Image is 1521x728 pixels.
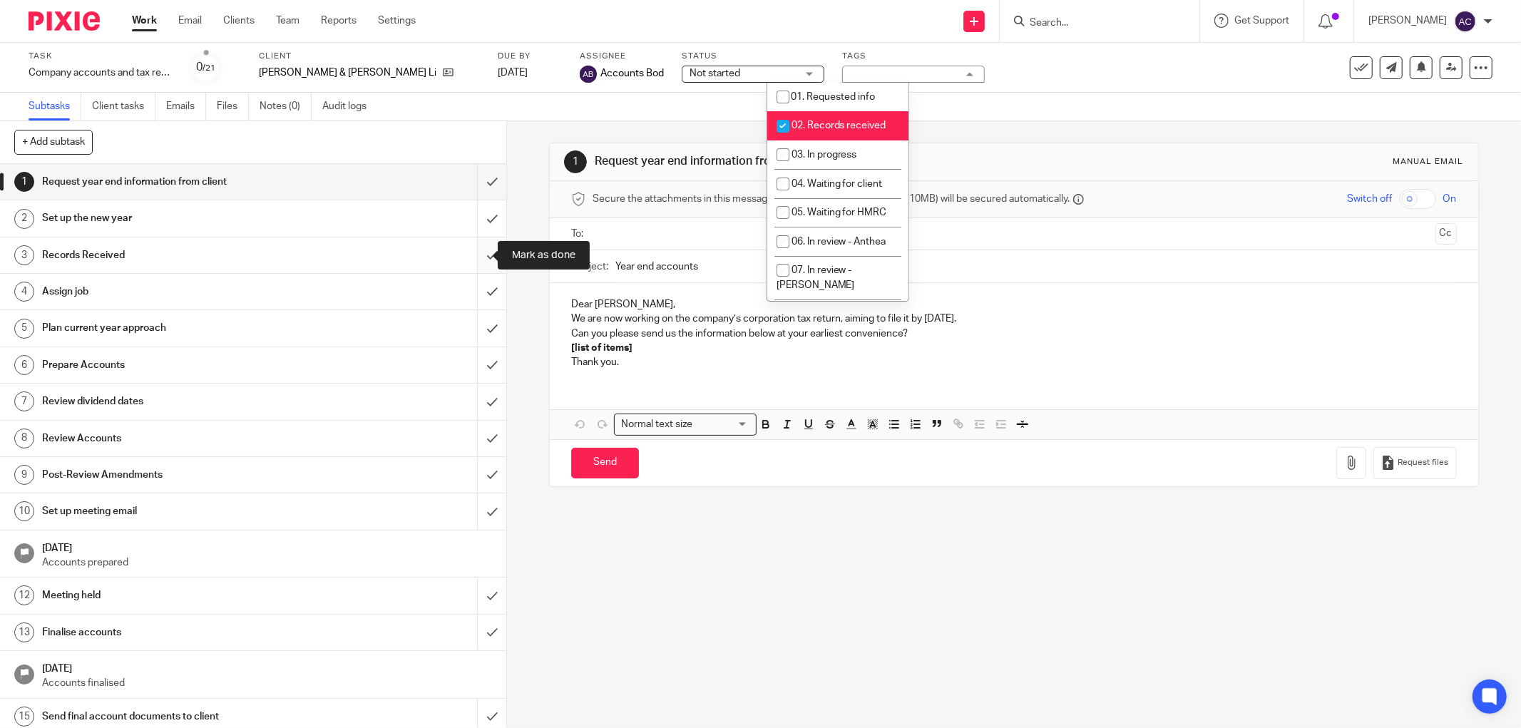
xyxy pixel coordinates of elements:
a: Audit logs [322,93,377,121]
small: /21 [203,64,216,72]
div: 15 [14,707,34,727]
h1: Assign job [42,281,323,302]
input: Search [1028,17,1157,30]
h1: [DATE] [42,658,492,676]
h1: Set up meeting email [42,501,323,522]
div: Company accounts and tax return [29,66,171,80]
h1: Request year end information from client [42,171,323,193]
div: 9 [14,465,34,485]
button: Request files [1373,447,1456,479]
label: Tags [842,51,985,62]
a: Team [276,14,299,28]
a: Emails [166,93,206,121]
a: Client tasks [92,93,155,121]
span: 06. In review - Anthea [792,237,886,247]
h1: Request year end information from client [595,154,1045,169]
img: svg%3E [580,66,597,83]
h1: Post-Review Amendments [42,464,323,486]
span: Get Support [1234,16,1289,26]
h1: Records Received [42,245,323,266]
h1: Plan current year approach [42,317,323,339]
span: Normal text size [618,417,695,432]
p: Thank you. [571,355,1457,369]
label: Due by [498,51,562,62]
label: Status [682,51,824,62]
h1: Meeting held [42,585,323,606]
div: 1 [564,150,587,173]
p: Accounts finalised [42,676,492,690]
h1: Review Accounts [42,428,323,449]
strong: [list of items] [571,343,633,353]
label: To: [571,227,587,241]
span: Secure the attachments in this message. Files exceeding the size limit (10MB) will be secured aut... [593,192,1070,206]
h1: Finalise accounts [42,622,323,643]
span: 07. In review - [PERSON_NAME] [777,265,855,290]
div: 0 [197,59,216,76]
div: 2 [14,209,34,229]
p: Can you please send us the information below at your earliest convenience? [571,327,1457,341]
div: 4 [14,282,34,302]
div: Manual email [1393,156,1464,168]
h1: Send final account documents to client [42,706,323,727]
div: 12 [14,585,34,605]
span: Accounts Bod [600,66,664,81]
input: Search for option [697,417,748,432]
p: [PERSON_NAME] [1368,14,1447,28]
p: Dear [PERSON_NAME], [571,297,1457,312]
a: Notes (0) [260,93,312,121]
span: 03. In progress [792,150,857,160]
a: Settings [378,14,416,28]
div: 5 [14,319,34,339]
h1: Review dividend dates [42,391,323,412]
h1: Set up the new year [42,207,323,229]
a: Email [178,14,202,28]
p: [PERSON_NAME] & [PERSON_NAME] Limited [259,66,436,80]
span: 05. Waiting for HMRC [792,207,887,217]
div: 1 [14,172,34,192]
p: We are now working on the company’s corporation tax return, aiming to file it by [DATE]. [571,312,1457,326]
h1: Prepare Accounts [42,354,323,376]
button: Cc [1435,223,1457,245]
span: Request files [1398,457,1449,468]
a: Files [217,93,249,121]
span: Not started [690,68,740,78]
div: 3 [14,245,34,265]
img: svg%3E [1454,10,1477,33]
label: Task [29,51,171,62]
span: Switch off [1348,192,1393,206]
span: 01. Requested info [792,92,876,102]
div: Search for option [614,414,757,436]
div: 7 [14,391,34,411]
button: + Add subtask [14,130,93,154]
span: 02. Records received [792,121,886,130]
label: Assignee [580,51,664,62]
a: Subtasks [29,93,81,121]
h1: [DATE] [42,538,492,555]
label: Client [259,51,480,62]
a: Reports [321,14,357,28]
div: 8 [14,429,34,448]
img: Pixie [29,11,100,31]
p: Accounts prepared [42,555,492,570]
a: Work [132,14,157,28]
div: 13 [14,622,34,642]
label: Subject: [571,260,608,274]
div: 6 [14,355,34,375]
a: Clients [223,14,255,28]
input: Send [571,448,639,478]
span: On [1443,192,1457,206]
span: 04. Waiting for client [792,179,883,189]
div: 10 [14,501,34,521]
span: [DATE] [498,68,528,78]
